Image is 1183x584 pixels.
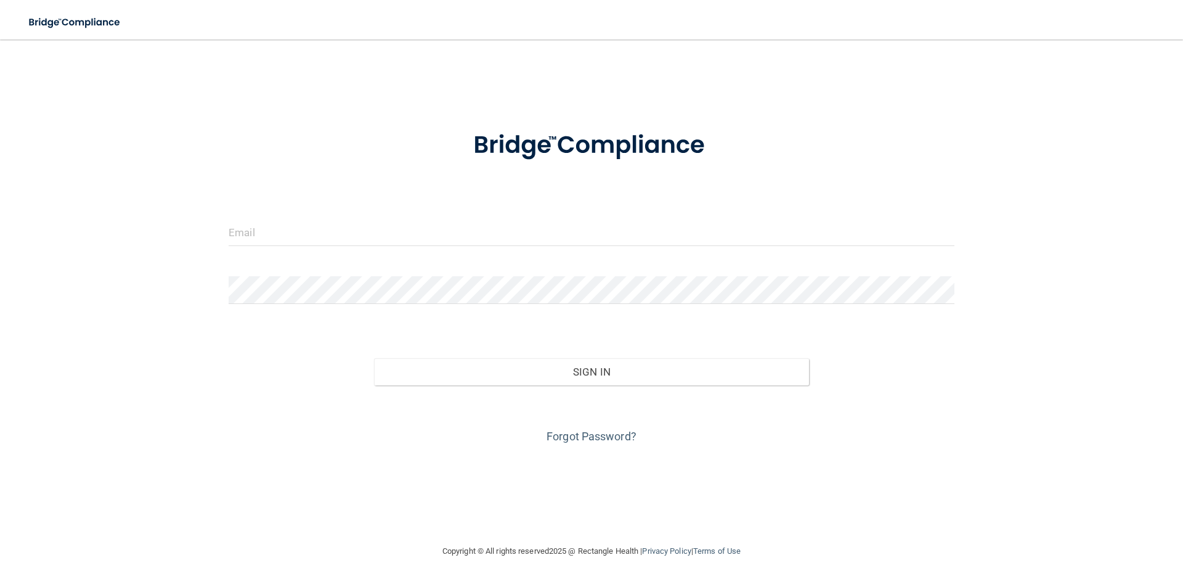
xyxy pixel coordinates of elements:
[642,546,691,556] a: Privacy Policy
[374,358,810,385] button: Sign In
[18,10,132,35] img: bridge_compliance_login_screen.278c3ca4.svg
[693,546,741,556] a: Terms of Use
[229,218,954,246] input: Email
[547,430,636,443] a: Forgot Password?
[448,113,735,178] img: bridge_compliance_login_screen.278c3ca4.svg
[367,532,816,571] div: Copyright © All rights reserved 2025 @ Rectangle Health | |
